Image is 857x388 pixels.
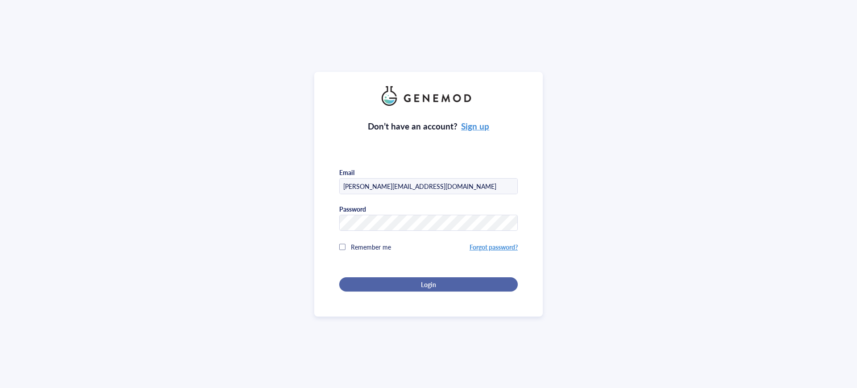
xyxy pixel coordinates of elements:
button: Login [339,277,518,292]
img: genemod_logo_light-BcqUzbGq.png [382,86,475,106]
a: Forgot password? [470,242,518,251]
a: Sign up [461,120,489,132]
span: Login [421,280,436,288]
div: Email [339,168,354,176]
div: Don’t have an account? [368,120,490,133]
span: Remember me [351,242,391,251]
div: Password [339,205,366,213]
